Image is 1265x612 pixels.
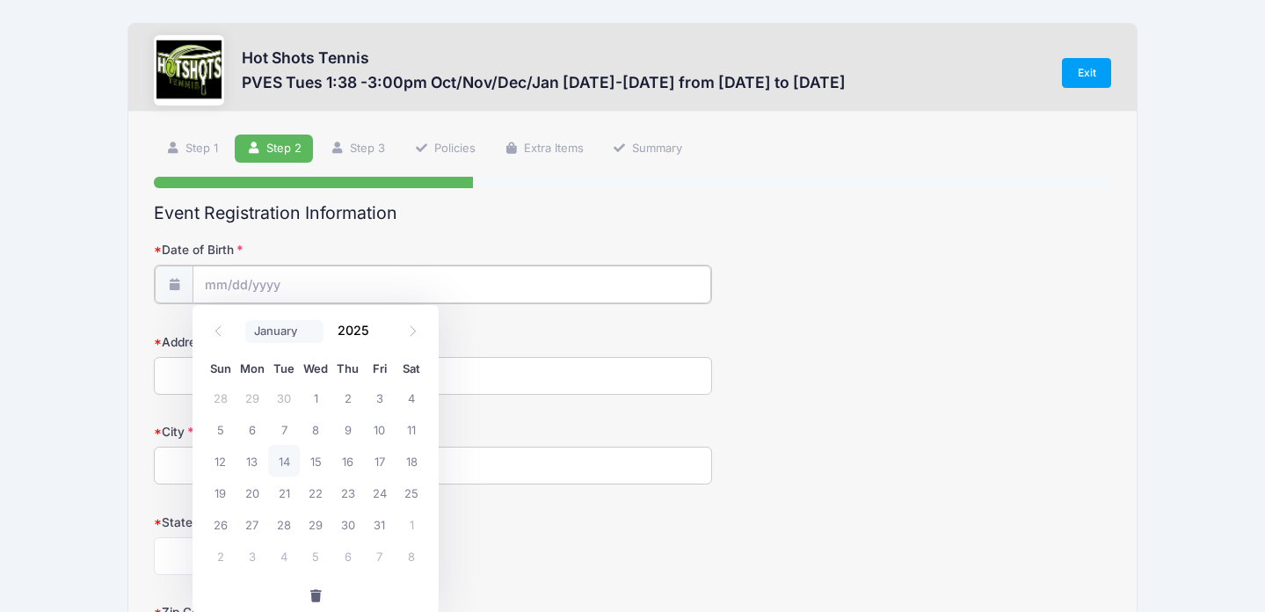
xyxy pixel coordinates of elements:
span: Sun [204,363,236,375]
span: Mon [236,363,268,375]
span: November 3, 2025 [236,540,268,572]
span: November 5, 2025 [300,540,331,572]
label: Date of Birth [154,241,473,259]
span: October 14, 2025 [268,445,300,477]
span: November 4, 2025 [268,540,300,572]
span: October 7, 2025 [268,413,300,445]
span: October 15, 2025 [300,445,331,477]
a: Extra Items [492,135,595,164]
span: November 7, 2025 [364,540,396,572]
span: October 19, 2025 [204,477,236,508]
a: Step 1 [154,135,229,164]
span: October 16, 2025 [332,445,364,477]
span: October 24, 2025 [364,477,396,508]
span: October 21, 2025 [268,477,300,508]
span: October 28, 2025 [268,508,300,540]
span: November 8, 2025 [396,540,427,572]
span: September 28, 2025 [204,382,236,413]
span: October 3, 2025 [364,382,396,413]
span: October 11, 2025 [396,413,427,445]
input: mm/dd/yyyy [193,266,711,303]
span: October 18, 2025 [396,445,427,477]
span: October 25, 2025 [396,477,427,508]
span: October 9, 2025 [332,413,364,445]
h3: PVES Tues 1:38 -3:00pm Oct/Nov/Dec/Jan [DATE]-[DATE] from [DATE] to [DATE] [242,73,846,91]
span: November 1, 2025 [396,508,427,540]
span: October 27, 2025 [236,508,268,540]
span: Fri [364,363,396,375]
a: Summary [600,135,694,164]
a: Exit [1062,58,1111,88]
span: October 12, 2025 [204,445,236,477]
span: October 5, 2025 [204,413,236,445]
span: October 6, 2025 [236,413,268,445]
select: Month [245,320,324,343]
span: October 1, 2025 [300,382,331,413]
span: October 10, 2025 [364,413,396,445]
h2: Event Registration Information [154,203,1111,223]
span: September 29, 2025 [236,382,268,413]
a: Step 3 [319,135,397,164]
span: Thu [332,363,364,375]
span: October 29, 2025 [300,508,331,540]
span: November 2, 2025 [204,540,236,572]
label: Address [154,333,473,351]
span: October 4, 2025 [396,382,427,413]
span: October 30, 2025 [332,508,364,540]
span: October 2, 2025 [332,382,364,413]
span: October 23, 2025 [332,477,364,508]
span: September 30, 2025 [268,382,300,413]
span: October 31, 2025 [364,508,396,540]
span: Wed [300,363,331,375]
a: Policies [403,135,487,164]
span: October 20, 2025 [236,477,268,508]
span: October 22, 2025 [300,477,331,508]
a: Step 2 [235,135,313,164]
span: October 17, 2025 [364,445,396,477]
span: November 6, 2025 [332,540,364,572]
label: State [154,514,473,531]
input: Year [329,317,386,344]
h3: Hot Shots Tennis [242,48,846,67]
span: October 26, 2025 [204,508,236,540]
span: October 8, 2025 [300,413,331,445]
label: City [154,423,473,441]
span: Tue [268,363,300,375]
span: Sat [396,363,427,375]
span: October 13, 2025 [236,445,268,477]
